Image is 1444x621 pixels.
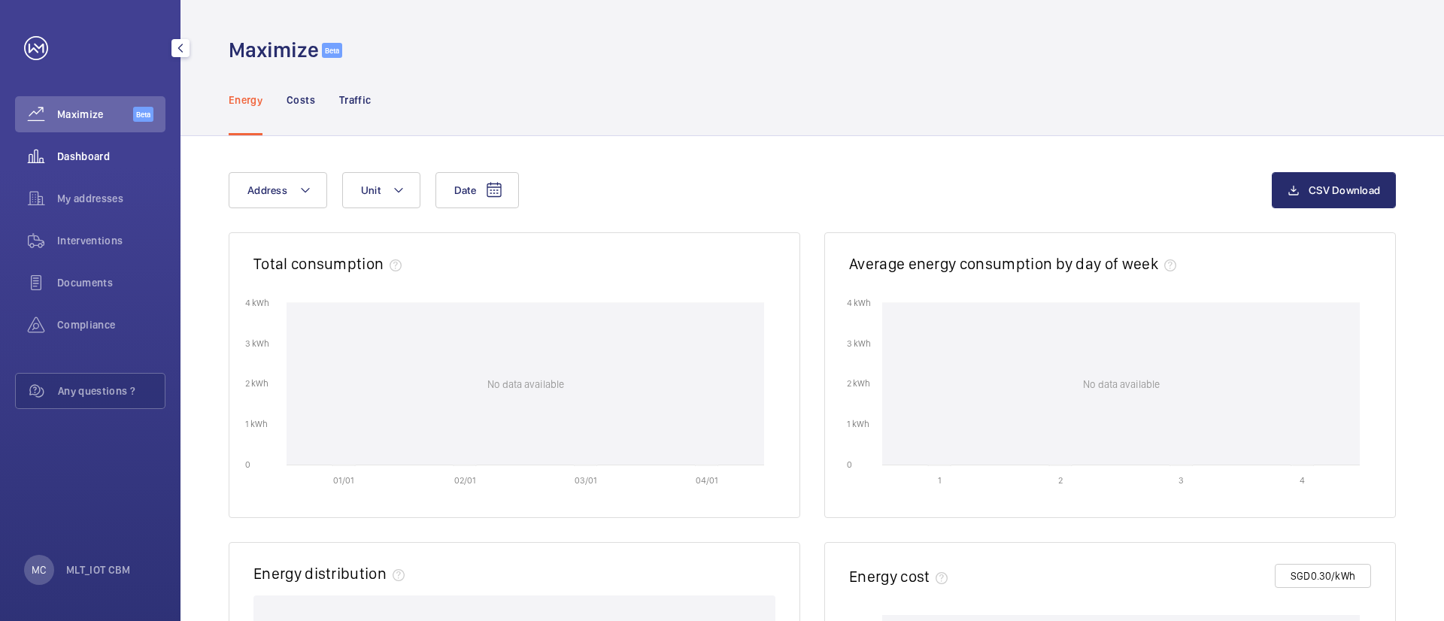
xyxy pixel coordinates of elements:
span: Beta [322,43,342,58]
h2: Energy distribution [253,564,387,583]
span: Any questions ? [58,383,165,398]
h1: Maximize [229,36,319,64]
text: 0 [847,459,852,469]
button: Unit [342,172,420,208]
text: 2 kWh [245,378,268,389]
p: MLT_IOT CBM [66,562,131,577]
text: 3 kWh [847,338,871,348]
span: Date [454,184,476,196]
text: 2 [1058,475,1063,486]
span: Unit [361,184,381,196]
text: 3 [1179,475,1184,486]
p: Traffic [339,92,371,108]
text: 0 [245,459,250,469]
span: Compliance [57,317,165,332]
text: 01/01 [333,475,354,486]
text: 2 kWh [847,378,870,389]
span: Dashboard [57,149,165,164]
span: Beta [133,107,153,122]
span: My addresses [57,191,165,206]
p: No data available [487,376,564,391]
p: No data available [1083,376,1160,391]
p: Energy [229,92,262,108]
text: 02/01 [454,475,476,486]
p: MC [32,562,46,577]
button: CSV Download [1272,172,1396,208]
span: CSV Download [1309,184,1380,196]
text: 1 [938,475,942,486]
span: Interventions [57,233,165,248]
text: 4 kWh [847,297,871,307]
text: 03/01 [575,475,597,486]
h2: Total consumption [253,254,384,273]
span: Maximize [57,107,133,122]
p: Costs [287,92,315,108]
text: 3 kWh [245,338,269,348]
button: SGD0.30/kWh [1275,564,1371,588]
h2: Energy cost [849,567,930,586]
text: 1 kWh [245,419,268,429]
text: 04/01 [696,475,718,486]
text: 1 kWh [847,419,869,429]
text: 4 [1300,475,1305,486]
span: Documents [57,275,165,290]
text: 4 kWh [245,297,269,307]
button: Address [229,172,327,208]
h2: Average energy consumption by day of week [849,254,1158,273]
button: Date [435,172,519,208]
span: Address [247,184,287,196]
